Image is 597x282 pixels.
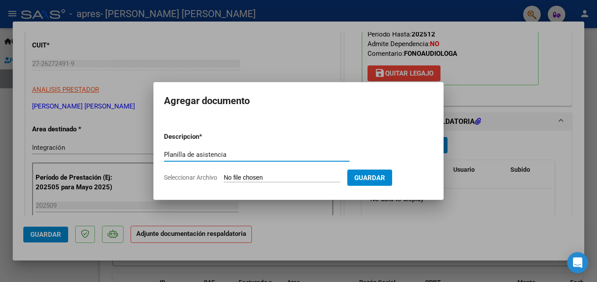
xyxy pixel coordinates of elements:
[567,252,588,273] div: Open Intercom Messenger
[164,93,433,109] h2: Agregar documento
[347,170,392,186] button: Guardar
[164,174,217,181] span: Seleccionar Archivo
[354,174,385,182] span: Guardar
[164,132,245,142] p: Descripcion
